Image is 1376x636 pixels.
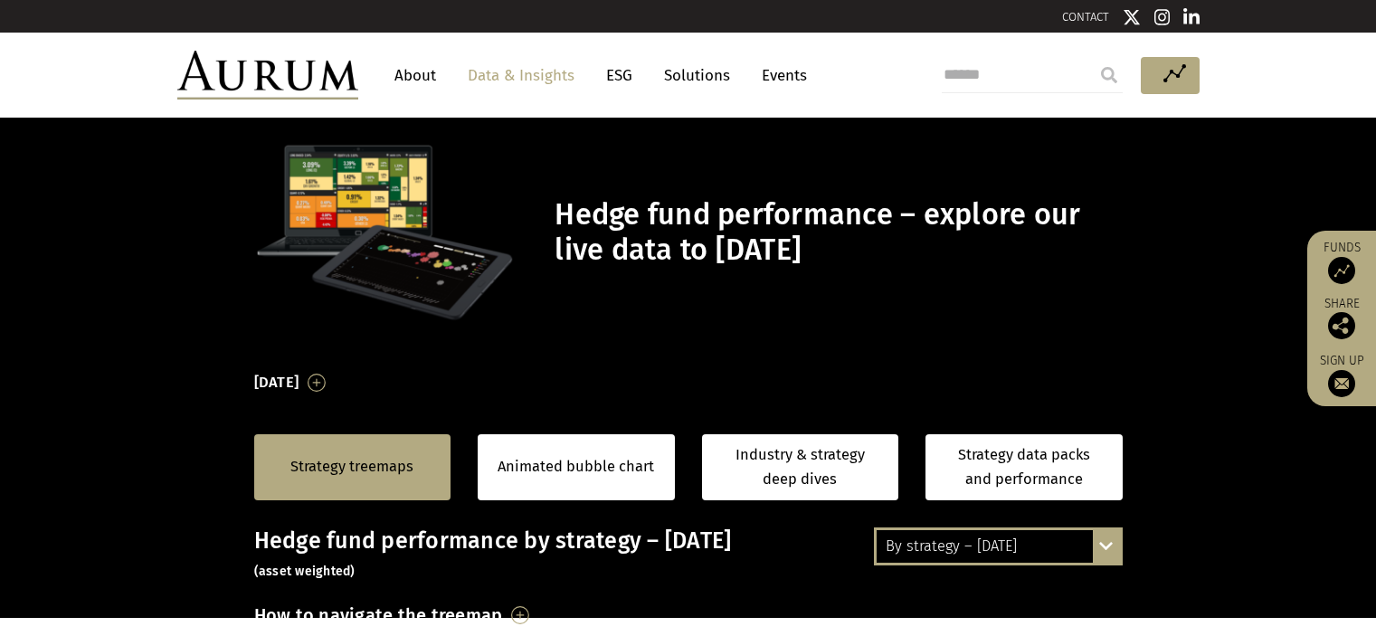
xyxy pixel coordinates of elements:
[1316,298,1367,339] div: Share
[385,59,445,92] a: About
[655,59,739,92] a: Solutions
[254,527,1123,582] h3: Hedge fund performance by strategy – [DATE]
[597,59,641,92] a: ESG
[1328,257,1355,284] img: Access Funds
[254,369,299,396] h3: [DATE]
[1316,240,1367,284] a: Funds
[1328,312,1355,339] img: Share this post
[925,434,1123,500] a: Strategy data packs and performance
[1328,370,1355,397] img: Sign up to our newsletter
[254,564,356,579] small: (asset weighted)
[877,530,1120,563] div: By strategy – [DATE]
[1154,8,1171,26] img: Instagram icon
[555,197,1117,268] h1: Hedge fund performance – explore our live data to [DATE]
[498,455,654,479] a: Animated bubble chart
[1091,57,1127,93] input: Submit
[1183,8,1200,26] img: Linkedin icon
[254,600,503,631] h3: How to navigate the treemap
[753,59,807,92] a: Events
[1062,10,1109,24] a: CONTACT
[1316,353,1367,397] a: Sign up
[459,59,584,92] a: Data & Insights
[177,51,358,100] img: Aurum
[290,455,413,479] a: Strategy treemaps
[1123,8,1141,26] img: Twitter icon
[702,434,899,500] a: Industry & strategy deep dives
